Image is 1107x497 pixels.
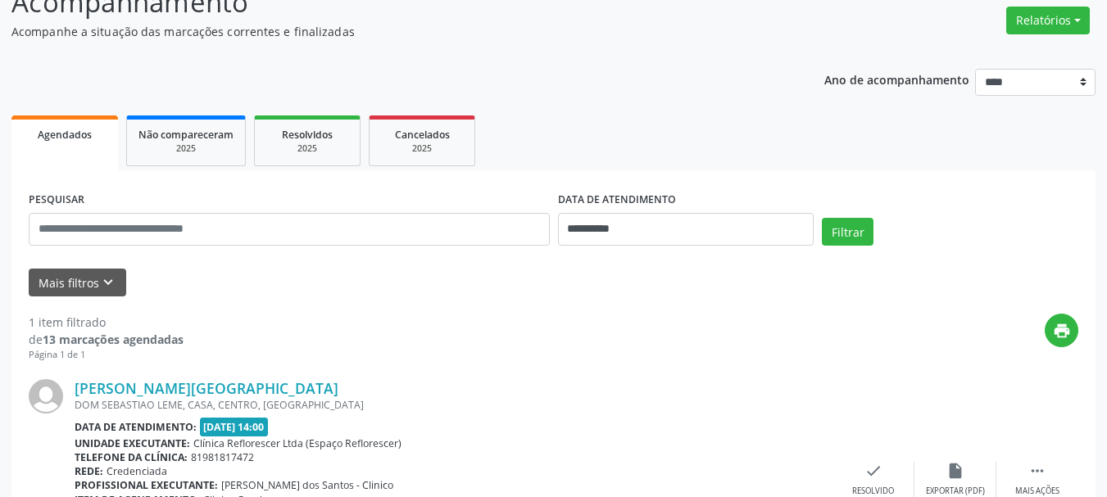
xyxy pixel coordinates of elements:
[1015,486,1059,497] div: Mais ações
[822,218,873,246] button: Filtrar
[282,128,333,142] span: Resolvidos
[75,398,833,412] div: DOM SEBASTIAO LEME, CASA, CENTRO, [GEOGRAPHIC_DATA]
[852,486,894,497] div: Resolvido
[75,464,103,478] b: Rede:
[11,23,770,40] p: Acompanhe a situação das marcações correntes e finalizadas
[75,420,197,434] b: Data de atendimento:
[75,379,338,397] a: [PERSON_NAME][GEOGRAPHIC_DATA]
[221,478,393,492] span: [PERSON_NAME] dos Santos - Clinico
[191,450,254,464] span: 81981817472
[193,436,402,450] span: Clínica Reflorescer Ltda (Espaço Reflorescer)
[107,464,167,478] span: Credenciada
[1045,314,1078,347] button: print
[29,348,184,362] div: Página 1 de 1
[395,128,450,142] span: Cancelados
[266,142,348,155] div: 2025
[29,269,126,297] button: Mais filtroskeyboard_arrow_down
[558,188,676,213] label: DATA DE ATENDIMENTO
[75,450,188,464] b: Telefone da clínica:
[43,332,184,347] strong: 13 marcações agendadas
[381,142,463,155] div: 2025
[824,69,969,89] p: Ano de acompanhamento
[29,331,184,348] div: de
[138,128,234,142] span: Não compareceram
[29,314,184,331] div: 1 item filtrado
[38,128,92,142] span: Agendados
[75,436,190,450] b: Unidade executante:
[946,462,964,480] i: insert_drive_file
[75,478,218,492] b: Profissional executante:
[138,142,234,155] div: 2025
[99,273,117,291] i: keyboard_arrow_down
[29,379,63,413] img: img
[29,188,84,213] label: PESQUISAR
[1006,7,1090,34] button: Relatórios
[926,486,985,497] div: Exportar (PDF)
[1053,322,1071,340] i: print
[200,418,269,436] span: [DATE] 14:00
[864,462,882,480] i: check
[1028,462,1046,480] i: 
